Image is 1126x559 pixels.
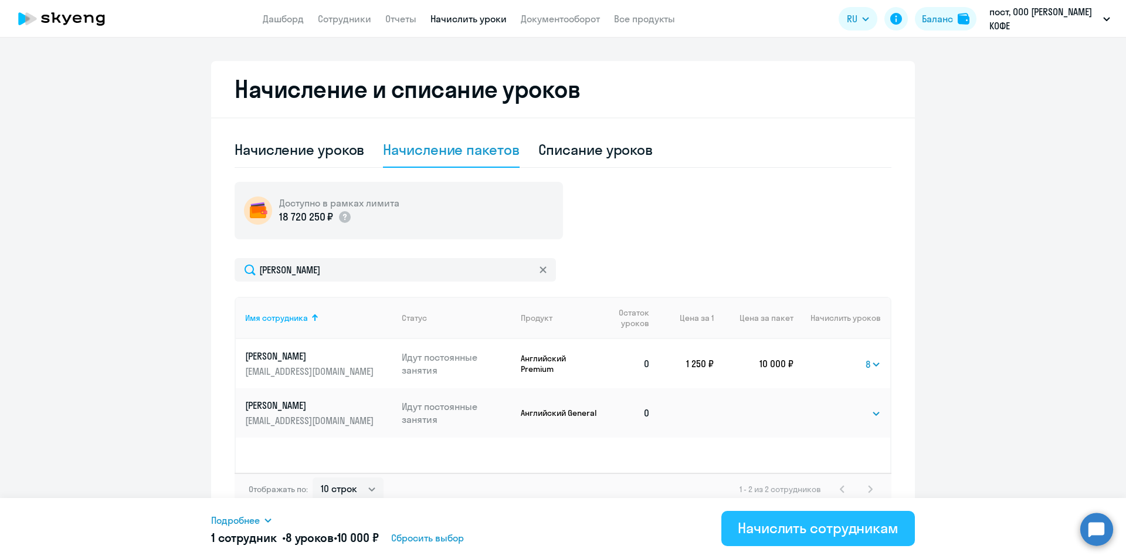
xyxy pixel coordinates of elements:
span: 8 уроков [286,530,334,545]
a: [PERSON_NAME][EMAIL_ADDRESS][DOMAIN_NAME] [245,399,392,427]
p: 18 720 250 ₽ [279,209,333,225]
span: Сбросить выбор [391,531,464,545]
p: [EMAIL_ADDRESS][DOMAIN_NAME] [245,414,377,427]
span: Подробнее [211,513,260,527]
button: Начислить сотрудникам [721,511,915,546]
td: 0 [600,388,660,438]
td: 0 [600,339,660,388]
button: пост, ООО [PERSON_NAME] КОФЕ [983,5,1116,33]
img: wallet-circle.png [244,197,272,225]
div: Имя сотрудника [245,313,308,323]
div: Начислить сотрудникам [738,519,898,537]
h2: Начисление и списание уроков [235,75,891,103]
div: Статус [402,313,427,323]
p: Идут постоянные занятия [402,400,512,426]
th: Цена за 1 [660,297,714,339]
span: RU [847,12,857,26]
div: Имя сотрудника [245,313,392,323]
img: balance [958,13,969,25]
p: [PERSON_NAME] [245,399,377,412]
span: Отображать по: [249,484,308,494]
td: 10 000 ₽ [714,339,793,388]
span: 1 - 2 из 2 сотрудников [740,484,821,494]
th: Цена за пакет [714,297,793,339]
a: Отчеты [385,13,416,25]
a: [PERSON_NAME][EMAIL_ADDRESS][DOMAIN_NAME] [245,350,392,378]
button: RU [839,7,877,31]
div: Остаток уроков [609,307,660,328]
a: Все продукты [614,13,675,25]
h5: 1 сотрудник • • [211,530,378,546]
input: Поиск по имени, email, продукту или статусу [235,258,556,282]
a: Дашборд [263,13,304,25]
p: пост, ООО [PERSON_NAME] КОФЕ [989,5,1098,33]
h5: Доступно в рамках лимита [279,197,399,209]
th: Начислить уроков [793,297,890,339]
p: [EMAIL_ADDRESS][DOMAIN_NAME] [245,365,377,378]
a: Документооборот [521,13,600,25]
div: Списание уроков [538,140,653,159]
a: Сотрудники [318,13,371,25]
span: 10 000 ₽ [337,530,379,545]
div: Начисление пакетов [383,140,519,159]
p: [PERSON_NAME] [245,350,377,362]
p: Идут постоянные занятия [402,351,512,377]
div: Баланс [922,12,953,26]
span: Остаток уроков [609,307,649,328]
p: Английский General [521,408,600,418]
div: Статус [402,313,512,323]
p: Английский Premium [521,353,600,374]
div: Начисление уроков [235,140,364,159]
a: Начислить уроки [430,13,507,25]
button: Балансbalance [915,7,976,31]
div: Продукт [521,313,552,323]
td: 1 250 ₽ [660,339,714,388]
div: Продукт [521,313,600,323]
